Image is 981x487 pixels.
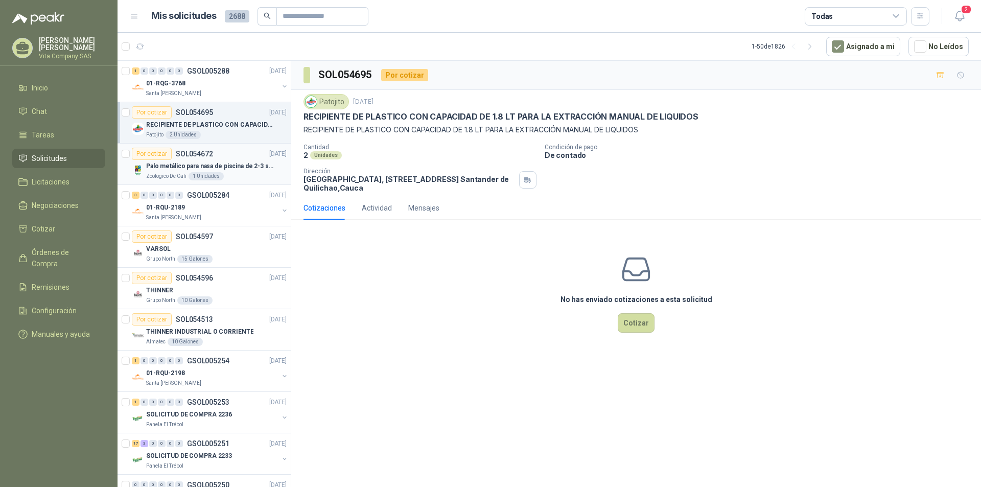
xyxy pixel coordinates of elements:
[132,371,144,383] img: Company Logo
[303,151,308,159] p: 2
[618,313,655,333] button: Cotizar
[176,233,213,240] p: SOL054597
[32,176,69,188] span: Licitaciones
[132,313,172,326] div: Por cotizar
[146,131,163,139] p: Patojito
[132,437,289,470] a: 17 3 0 0 0 0 GSOL005251[DATE] Company LogoSOLICITUD DE COMPRA 2233Panela El Trébol
[132,230,172,243] div: Por cotizar
[132,355,289,387] a: 1 0 0 0 0 0 GSOL005254[DATE] Company Logo01-RQU-2198Santa [PERSON_NAME]
[269,398,287,407] p: [DATE]
[175,67,183,75] div: 0
[141,399,148,406] div: 0
[303,144,536,151] p: Cantidad
[269,191,287,200] p: [DATE]
[12,196,105,215] a: Negociaciones
[303,94,349,109] div: Patojito
[269,356,287,366] p: [DATE]
[269,66,287,76] p: [DATE]
[269,439,287,449] p: [DATE]
[176,274,213,282] p: SOL054596
[12,243,105,273] a: Órdenes de Compra
[132,65,289,98] a: 1 0 0 0 0 0 GSOL005288[DATE] Company Logo01-RQG-3768Santa [PERSON_NAME]
[132,106,172,119] div: Por cotizar
[269,273,287,283] p: [DATE]
[132,288,144,300] img: Company Logo
[39,53,105,59] p: Vita Company SAS
[303,124,969,135] p: RECIPIENTE DE PLASTICO CON CAPACIDAD DE 1.8 LT PARA LA EXTRACCIÓN MANUAL DE LIQUIDOS
[32,282,69,293] span: Remisiones
[168,338,203,346] div: 10 Galones
[149,192,157,199] div: 0
[146,214,201,222] p: Santa [PERSON_NAME]
[167,67,174,75] div: 0
[269,232,287,242] p: [DATE]
[146,451,232,461] p: SOLICITUD DE COMPRA 2233
[32,82,48,94] span: Inicio
[149,399,157,406] div: 0
[303,111,698,122] p: RECIPIENTE DE PLASTICO CON CAPACIDAD DE 1.8 LT PARA LA EXTRACCIÓN MANUAL DE LIQUIDOS
[187,192,229,199] p: GSOL005284
[560,294,712,305] h3: No has enviado cotizaciones a esta solicitud
[132,192,139,199] div: 3
[146,368,185,378] p: 01-RQU-2198
[132,67,139,75] div: 1
[167,192,174,199] div: 0
[12,125,105,145] a: Tareas
[318,67,373,83] h3: SOL054695
[32,329,90,340] span: Manuales y ayuda
[141,440,148,447] div: 3
[141,192,148,199] div: 0
[381,69,428,81] div: Por cotizar
[269,149,287,159] p: [DATE]
[189,172,224,180] div: 1 Unidades
[132,330,144,342] img: Company Logo
[752,38,818,55] div: 1 - 50 de 1826
[12,324,105,344] a: Manuales y ayuda
[132,396,289,429] a: 1 0 0 0 0 0 GSOL005253[DATE] Company LogoSOLICITUD DE COMPRA 2236Panela El Trébol
[167,399,174,406] div: 0
[146,462,183,470] p: Panela El Trébol
[269,315,287,324] p: [DATE]
[310,151,342,159] div: Unidades
[151,9,217,24] h1: Mis solicitudes
[177,255,213,263] div: 15 Galones
[187,399,229,406] p: GSOL005253
[12,301,105,320] a: Configuración
[12,277,105,297] a: Remisiones
[132,357,139,364] div: 1
[908,37,969,56] button: No Leídos
[176,150,213,157] p: SOL054672
[826,37,900,56] button: Asignado a mi
[12,102,105,121] a: Chat
[149,357,157,364] div: 0
[146,79,185,88] p: 01-RQG-3768
[545,144,977,151] p: Condición de pago
[146,120,273,130] p: RECIPIENTE DE PLASTICO CON CAPACIDAD DE 1.8 LT PARA LA EXTRACCIÓN MANUAL DE LIQUIDOS
[146,286,173,295] p: THINNER
[167,357,174,364] div: 0
[132,272,172,284] div: Por cotizar
[146,296,175,305] p: Grupo North
[811,11,833,22] div: Todas
[32,247,96,269] span: Órdenes de Compra
[118,102,291,144] a: Por cotizarSOL054695[DATE] Company LogoRECIPIENTE DE PLASTICO CON CAPACIDAD DE 1.8 LT PARA LA EXT...
[187,67,229,75] p: GSOL005288
[146,379,201,387] p: Santa [PERSON_NAME]
[146,410,232,420] p: SOLICITUD DE COMPRA 2236
[118,309,291,351] a: Por cotizarSOL054513[DATE] Company LogoTHINNER INDUSTRIAL O CORRIENTEAlmatec10 Galones
[132,189,289,222] a: 3 0 0 0 0 0 GSOL005284[DATE] Company Logo01-RQU-2189Santa [PERSON_NAME]
[303,202,345,214] div: Cotizaciones
[146,244,171,254] p: VARSOL
[158,192,166,199] div: 0
[12,12,64,25] img: Logo peakr
[12,149,105,168] a: Solicitudes
[118,144,291,185] a: Por cotizarSOL054672[DATE] Company LogoPalo metálico para nasa de piscina de 2-3 sol.1115Zoologic...
[177,296,213,305] div: 10 Galones
[175,399,183,406] div: 0
[146,338,166,346] p: Almatec
[132,123,144,135] img: Company Logo
[158,440,166,447] div: 0
[545,151,977,159] p: De contado
[187,357,229,364] p: GSOL005254
[146,89,201,98] p: Santa [PERSON_NAME]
